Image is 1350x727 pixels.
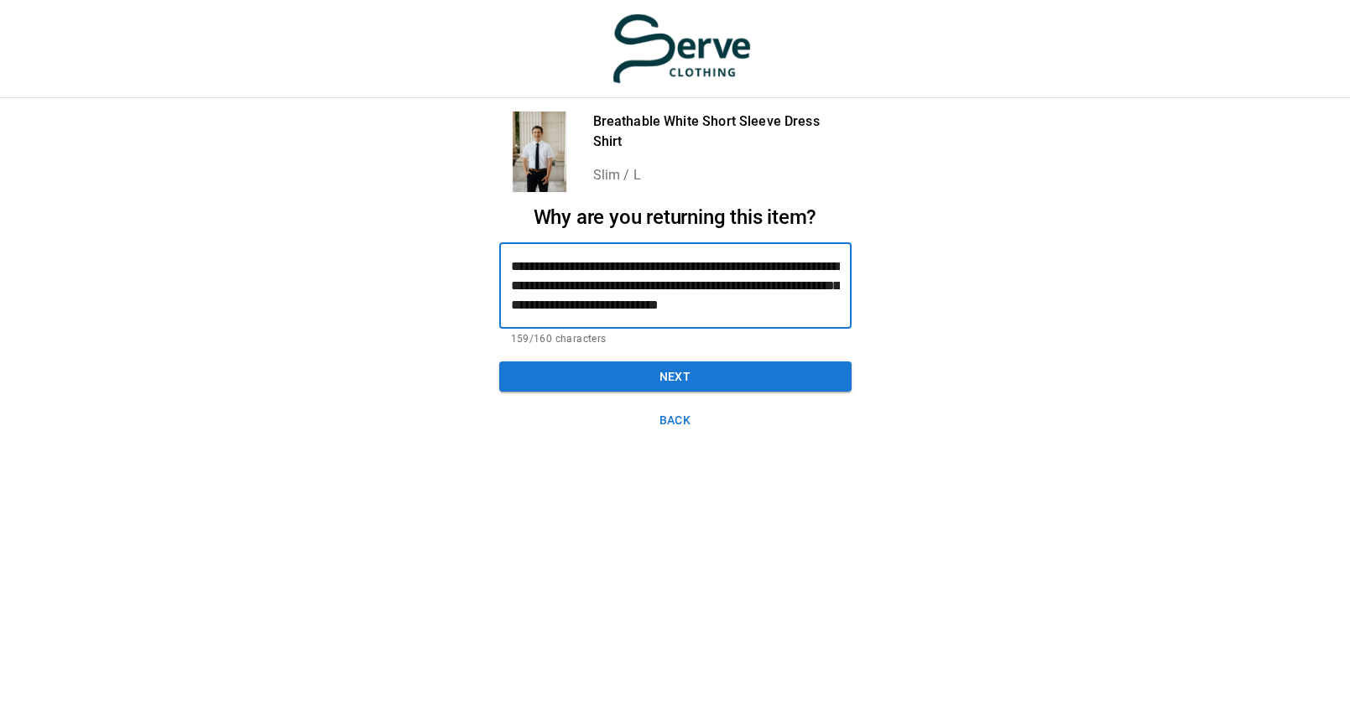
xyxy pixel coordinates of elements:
[511,331,840,348] p: 159/160 characters
[593,165,852,185] p: Slim / L
[499,405,852,436] button: Back
[612,13,751,85] img: serve-clothing.myshopify.com-3331c13f-55ad-48ba-bef5-e23db2fa8125
[499,361,852,392] button: Next
[593,112,852,152] p: Breathable White Short Sleeve Dress Shirt
[499,112,580,192] div: Breathable White Short Sleeve Dress Shirt - Serve Clothing
[499,205,852,230] h2: Why are you returning this item?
